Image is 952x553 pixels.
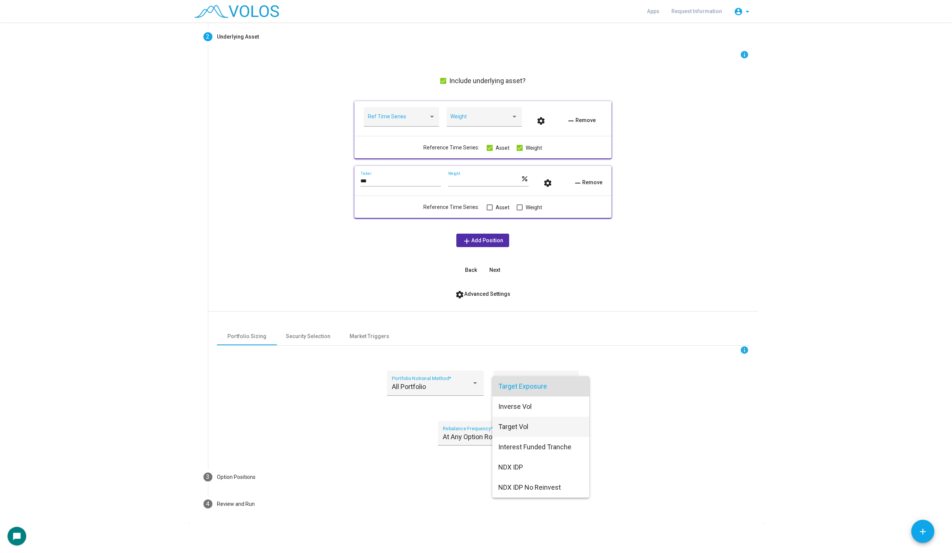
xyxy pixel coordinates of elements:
[498,437,583,457] span: Interest Funded Tranche
[498,396,583,417] span: Inverse Vol
[498,457,583,477] span: NDX IDP
[498,417,583,437] span: Target Vol
[498,376,583,396] span: Target Exposure
[498,477,583,498] span: NDX IDP No Reinvest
